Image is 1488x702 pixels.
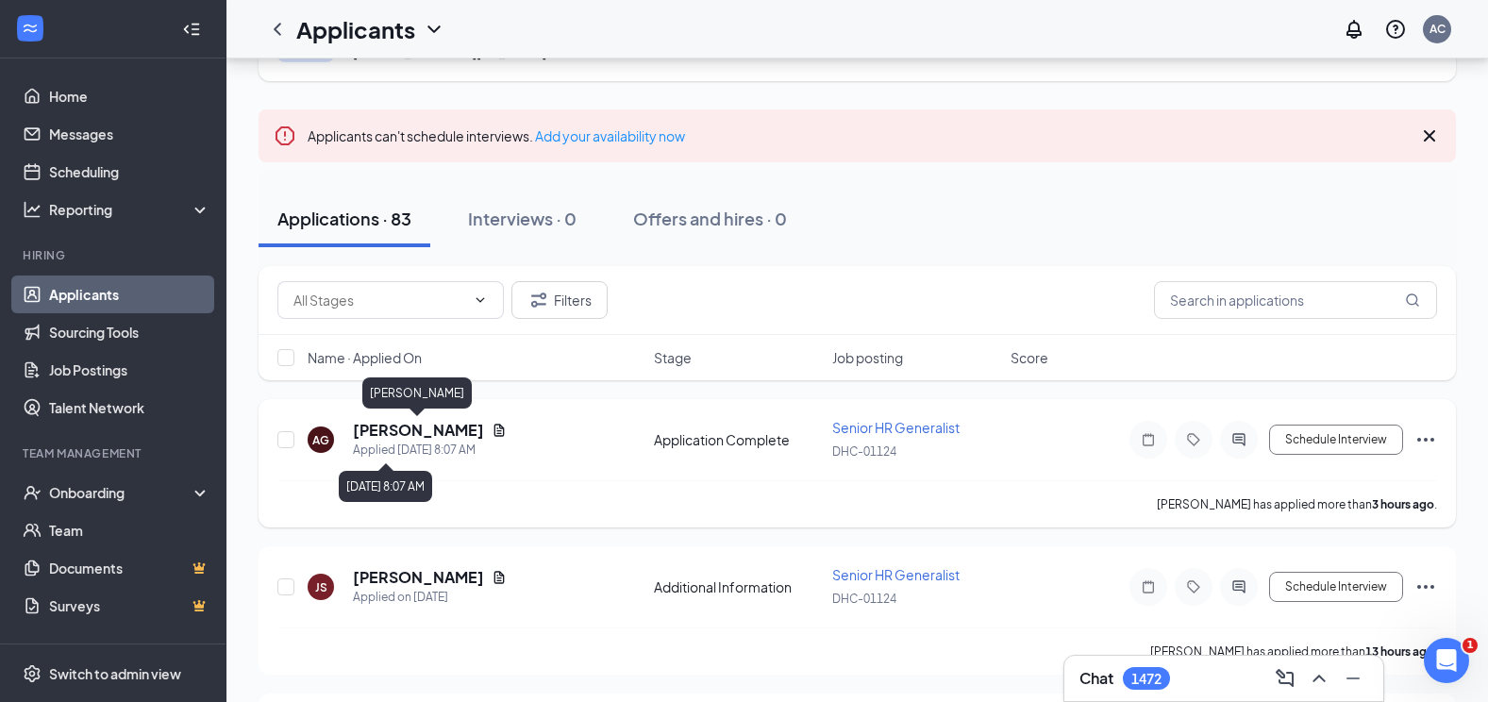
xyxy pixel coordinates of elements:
[1342,667,1364,690] svg: Minimize
[308,348,422,367] span: Name · Applied On
[1372,497,1434,511] b: 3 hours ago
[353,441,507,460] div: Applied [DATE] 8:07 AM
[654,430,821,449] div: Application Complete
[1304,663,1334,694] button: ChevronUp
[1405,292,1420,308] svg: MagnifyingGlass
[1270,663,1300,694] button: ComposeMessage
[296,13,415,45] h1: Applicants
[1154,281,1437,319] input: Search in applications
[49,153,210,191] a: Scheduling
[353,567,484,588] h5: [PERSON_NAME]
[1079,668,1113,689] h3: Chat
[832,419,960,436] span: Senior HR Generalist
[23,445,207,461] div: Team Management
[1131,671,1162,687] div: 1472
[49,313,210,351] a: Sourcing Tools
[293,290,465,310] input: All Stages
[353,420,484,441] h5: [PERSON_NAME]
[1182,432,1205,447] svg: Tag
[1384,18,1407,41] svg: QuestionInfo
[49,200,211,219] div: Reporting
[23,200,42,219] svg: Analysis
[23,483,42,502] svg: UserCheck
[21,19,40,38] svg: WorkstreamLogo
[1365,644,1434,659] b: 13 hours ago
[49,664,181,683] div: Switch to admin view
[353,588,507,607] div: Applied on [DATE]
[1269,572,1403,602] button: Schedule Interview
[49,511,210,549] a: Team
[49,276,210,313] a: Applicants
[1274,667,1296,690] svg: ComposeMessage
[1269,425,1403,455] button: Schedule Interview
[492,423,507,438] svg: Document
[49,483,194,502] div: Onboarding
[511,281,608,319] button: Filter Filters
[1343,18,1365,41] svg: Notifications
[1157,496,1437,512] p: [PERSON_NAME] has applied more than .
[654,577,821,596] div: Additional Information
[832,592,896,606] span: DHC-01124
[468,207,577,230] div: Interviews · 0
[1137,432,1160,447] svg: Note
[362,377,472,409] div: [PERSON_NAME]
[49,115,210,153] a: Messages
[1463,638,1478,653] span: 1
[23,664,42,683] svg: Settings
[339,471,432,502] div: [DATE] 8:07 AM
[23,247,207,263] div: Hiring
[492,570,507,585] svg: Document
[633,207,787,230] div: Offers and hires · 0
[527,289,550,311] svg: Filter
[1182,579,1205,594] svg: Tag
[49,77,210,115] a: Home
[1424,638,1469,683] iframe: Intercom live chat
[312,432,329,448] div: AG
[308,127,685,144] span: Applicants can't schedule interviews.
[1011,348,1048,367] span: Score
[535,127,685,144] a: Add your availability now
[182,20,201,39] svg: Collapse
[49,351,210,389] a: Job Postings
[473,292,488,308] svg: ChevronDown
[1338,663,1368,694] button: Minimize
[315,579,327,595] div: JS
[49,549,210,587] a: DocumentsCrown
[1418,125,1441,147] svg: Cross
[1137,579,1160,594] svg: Note
[277,207,411,230] div: Applications · 83
[423,18,445,41] svg: ChevronDown
[1414,428,1437,451] svg: Ellipses
[832,348,903,367] span: Job posting
[832,444,896,459] span: DHC-01124
[1414,576,1437,598] svg: Ellipses
[1150,643,1437,660] p: [PERSON_NAME] has applied more than .
[266,18,289,41] svg: ChevronLeft
[49,587,210,625] a: SurveysCrown
[274,125,296,147] svg: Error
[49,389,210,426] a: Talent Network
[1228,579,1250,594] svg: ActiveChat
[832,566,960,583] span: Senior HR Generalist
[654,348,692,367] span: Stage
[1308,667,1330,690] svg: ChevronUp
[1429,21,1446,37] div: AC
[1228,432,1250,447] svg: ActiveChat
